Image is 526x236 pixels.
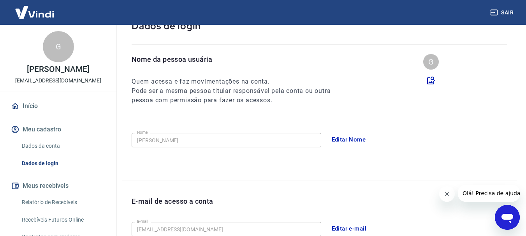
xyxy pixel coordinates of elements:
[9,98,107,115] a: Início
[5,5,65,12] span: Olá! Precisa de ajuda?
[132,77,345,86] h6: Quem acessa e faz movimentações na conta.
[137,219,148,224] label: E-mail
[9,177,107,194] button: Meus recebíveis
[439,186,455,202] iframe: Fechar mensagem
[9,0,60,24] img: Vindi
[458,185,520,202] iframe: Mensagem da empresa
[132,86,345,105] h6: Pode ser a mesma pessoa titular responsável pela conta ou outra pessoa com permissão para fazer o...
[132,54,345,65] p: Nome da pessoa usuária
[27,65,89,73] p: [PERSON_NAME]
[9,121,107,138] button: Meu cadastro
[489,5,517,20] button: Sair
[327,131,370,148] button: Editar Nome
[19,138,107,154] a: Dados da conta
[495,205,520,230] iframe: Botão para abrir a janela de mensagens
[15,77,101,85] p: [EMAIL_ADDRESS][DOMAIN_NAME]
[19,212,107,228] a: Recebíveis Futuros Online
[19,156,107,171] a: Dados de login
[423,54,439,70] div: G
[132,20,507,32] p: Dados de login
[132,196,213,206] p: E-mail de acesso a conta
[137,129,148,135] label: Nome
[19,194,107,210] a: Relatório de Recebíveis
[43,31,74,62] div: G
